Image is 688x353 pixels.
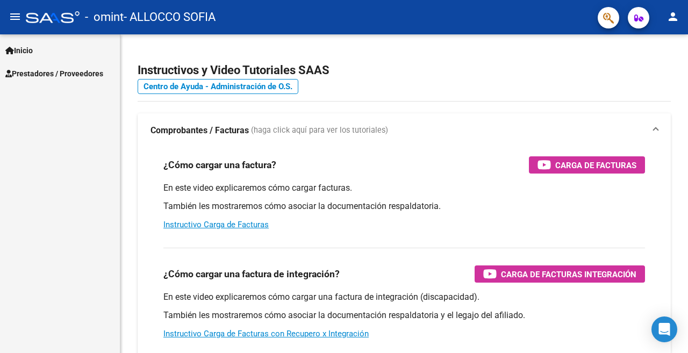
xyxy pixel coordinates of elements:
[163,220,269,229] a: Instructivo Carga de Facturas
[85,5,124,29] span: - omint
[251,125,388,136] span: (haga click aquí para ver los tutoriales)
[138,113,671,148] mat-expansion-panel-header: Comprobantes / Facturas (haga click aquí para ver los tutoriales)
[5,45,33,56] span: Inicio
[163,200,645,212] p: También les mostraremos cómo asociar la documentación respaldatoria.
[163,182,645,194] p: En este video explicaremos cómo cargar facturas.
[501,268,636,281] span: Carga de Facturas Integración
[124,5,216,29] span: - ALLOCCO SOFIA
[138,60,671,81] h2: Instructivos y Video Tutoriales SAAS
[529,156,645,174] button: Carga de Facturas
[651,316,677,342] div: Open Intercom Messenger
[163,266,340,282] h3: ¿Cómo cargar una factura de integración?
[9,10,21,23] mat-icon: menu
[150,125,249,136] strong: Comprobantes / Facturas
[163,329,369,338] a: Instructivo Carga de Facturas con Recupero x Integración
[5,68,103,80] span: Prestadores / Proveedores
[163,157,276,172] h3: ¿Cómo cargar una factura?
[475,265,645,283] button: Carga de Facturas Integración
[666,10,679,23] mat-icon: person
[138,79,298,94] a: Centro de Ayuda - Administración de O.S.
[163,291,645,303] p: En este video explicaremos cómo cargar una factura de integración (discapacidad).
[163,309,645,321] p: También les mostraremos cómo asociar la documentación respaldatoria y el legajo del afiliado.
[555,159,636,172] span: Carga de Facturas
